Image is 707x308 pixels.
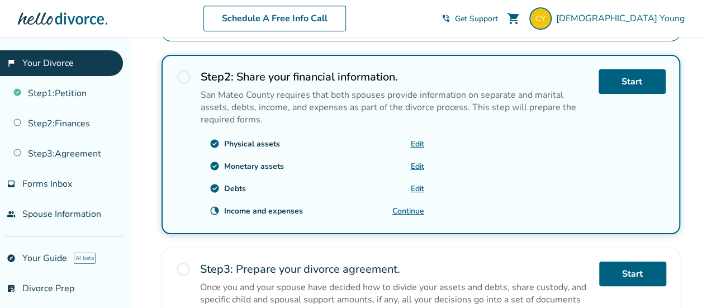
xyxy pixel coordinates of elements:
[411,161,424,172] a: Edit
[556,12,689,25] span: [DEMOGRAPHIC_DATA] Young
[203,6,346,31] a: Schedule A Free Info Call
[529,7,552,30] img: Christi Young
[210,161,220,171] span: check_circle
[224,206,303,216] div: Income and expenses
[200,262,590,277] h2: Prepare your divorce agreement.
[7,254,16,263] span: explore
[210,183,220,193] span: check_circle
[201,69,590,84] h2: Share your financial information.
[7,179,16,188] span: inbox
[455,13,498,24] span: Get Support
[651,254,707,308] iframe: Chat Widget
[210,139,220,149] span: check_circle
[200,262,233,277] strong: Step 3 :
[74,253,96,264] span: AI beta
[411,183,424,194] a: Edit
[201,89,590,126] p: San Mateo County requires that both spouses provide information on separate and marital assets, d...
[176,69,192,85] span: radio_button_unchecked
[7,210,16,219] span: people
[442,13,498,24] a: phone_in_talkGet Support
[224,161,284,172] div: Monetary assets
[392,206,424,216] a: Continue
[7,59,16,68] span: flag_2
[599,262,666,286] a: Start
[442,14,450,23] span: phone_in_talk
[507,12,520,25] span: shopping_cart
[224,139,280,149] div: Physical assets
[201,69,234,84] strong: Step 2 :
[224,183,246,194] div: Debts
[7,284,16,293] span: list_alt_check
[22,178,72,190] span: Forms Inbox
[599,69,666,94] a: Start
[210,206,220,216] span: clock_loader_40
[175,262,191,277] span: radio_button_unchecked
[411,139,424,149] a: Edit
